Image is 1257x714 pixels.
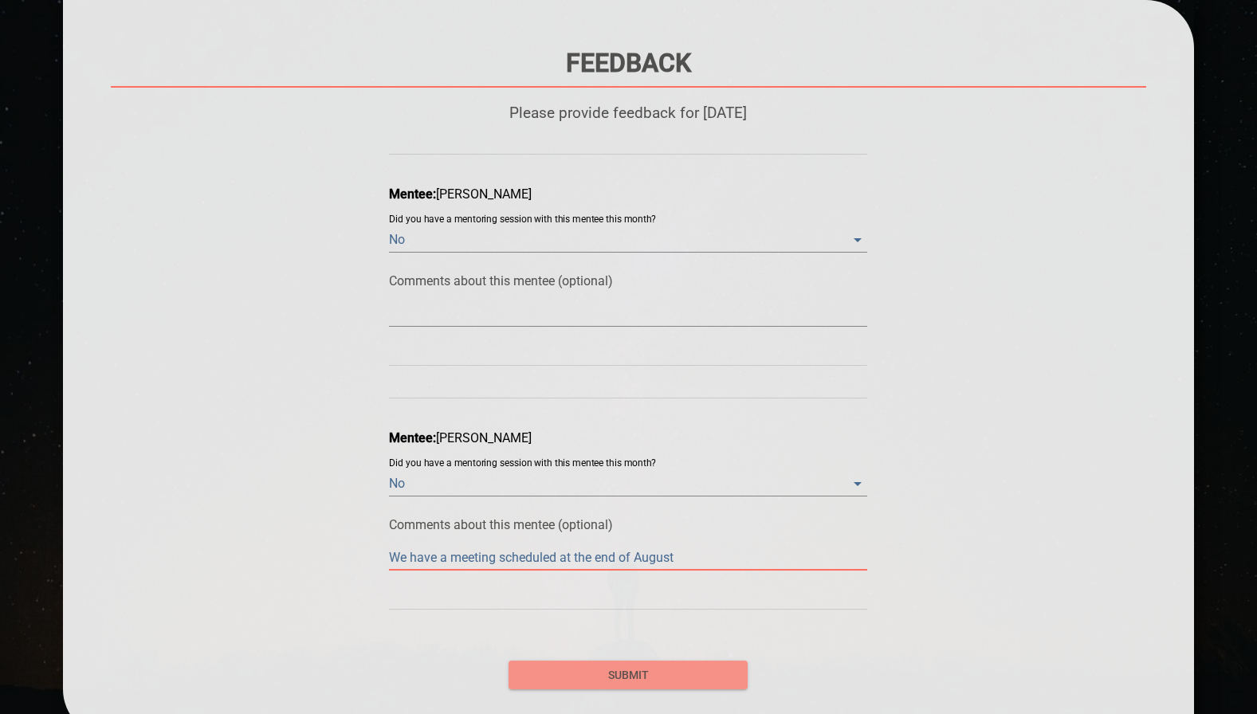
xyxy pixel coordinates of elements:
div: No [389,227,867,253]
p: Comments about this mentee (optional) [389,517,867,532]
span: Mentee: [389,430,436,445]
button: submit [509,661,748,690]
p: Please provide feedback for [DATE] [111,104,1146,122]
div: [PERSON_NAME] [389,430,867,445]
textarea: We have a meeting scheduled at the end of August [389,550,867,565]
span: Mentee: [389,186,436,202]
p: Comments about this mentee (optional) [389,273,867,288]
span: submit [521,665,735,685]
h1: Feedback [111,48,1146,78]
div: [PERSON_NAME] [389,186,867,202]
label: Did you have a mentoring session with this mentee this month? [389,459,656,469]
label: Did you have a mentoring session with this mentee this month? [389,215,656,225]
div: No [389,471,867,496]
